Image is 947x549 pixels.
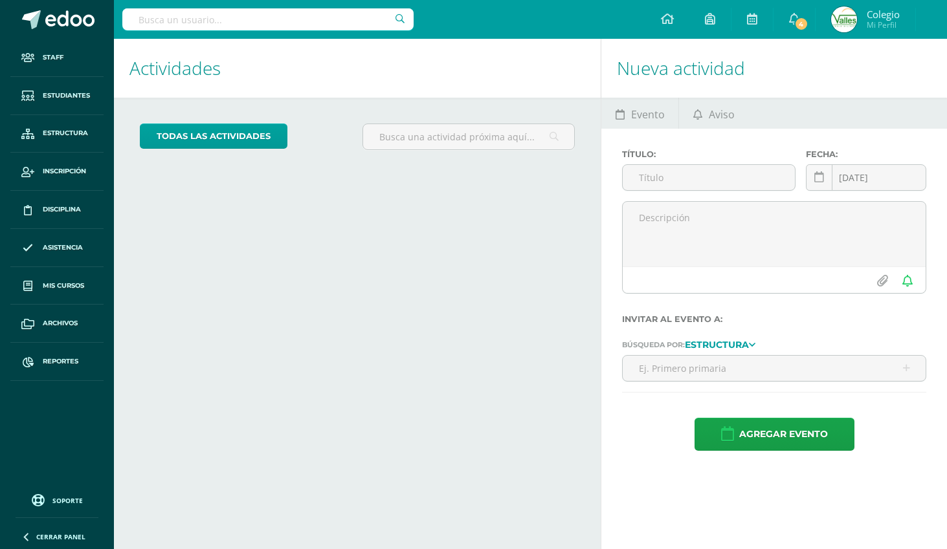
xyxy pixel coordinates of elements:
a: Mis cursos [10,267,104,305]
span: Archivos [43,318,78,328]
button: Agregar evento [695,418,854,451]
span: Estructura [43,128,88,138]
span: Evento [631,99,665,130]
a: Estudiantes [10,77,104,115]
a: Estructura [10,115,104,153]
img: 6662caab5368120307d9ba51037d29bc.png [831,6,857,32]
span: Mis cursos [43,281,84,291]
label: Invitar al evento a: [622,314,926,324]
a: Reportes [10,343,104,381]
input: Ej. Primero primaria [623,356,926,381]
span: Aviso [709,99,735,130]
span: 4 [794,17,808,31]
span: Inscripción [43,166,86,177]
span: Estudiantes [43,91,90,101]
span: Cerrar panel [36,532,85,541]
input: Fecha de entrega [807,165,926,190]
input: Busca una actividad próxima aquí... [363,124,574,149]
a: Estructura [685,339,755,349]
label: Título: [622,149,795,159]
a: Evento [601,98,678,129]
h1: Actividades [129,39,585,98]
a: Archivos [10,305,104,343]
span: Colegio [867,8,900,21]
span: Reportes [43,356,78,367]
span: Asistencia [43,242,83,253]
span: Mi Perfil [867,19,900,30]
span: Agregar evento [739,418,828,450]
a: todas las Actividades [140,124,287,149]
span: Staff [43,52,63,63]
span: Soporte [52,496,83,505]
strong: Estructura [685,339,749,350]
input: Busca un usuario... [122,8,414,30]
a: Disciplina [10,191,104,229]
span: Búsqueda por: [622,340,685,349]
a: Asistencia [10,229,104,267]
a: Soporte [16,491,98,508]
input: Título [623,165,794,190]
span: Disciplina [43,204,81,215]
a: Aviso [679,98,748,129]
label: Fecha: [806,149,926,159]
a: Staff [10,39,104,77]
a: Inscripción [10,153,104,191]
h1: Nueva actividad [617,39,931,98]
